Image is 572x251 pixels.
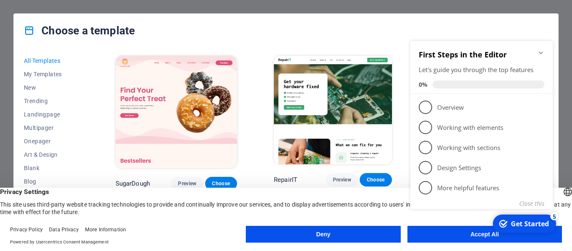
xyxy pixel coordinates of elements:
[30,109,131,118] p: Working with sections
[24,148,79,161] button: Art & Design
[24,151,79,158] span: Art & Design
[333,176,351,183] span: Preview
[3,124,146,144] li: Design Settings
[3,144,146,164] li: More helpful features
[116,179,150,188] p: SugarDough
[12,47,26,54] span: 0%
[86,181,149,199] div: Get Started 5 items remaining, 0% complete
[366,176,385,183] span: Choose
[24,178,79,185] span: Blog
[274,176,297,184] p: RepairIT
[30,69,131,78] p: Overview
[24,24,135,37] h4: Choose a template
[24,124,79,131] span: Multipager
[178,180,196,187] span: Preview
[24,81,79,94] button: New
[212,180,230,187] span: Choose
[24,161,79,175] button: Blank
[205,177,237,190] button: Choose
[3,104,146,124] li: Working with sections
[24,98,79,104] span: Trending
[24,54,79,67] button: All Templates
[24,175,79,188] button: Blog
[24,135,79,148] button: Onepager
[24,121,79,135] button: Multipager
[131,16,137,22] div: Minimize checklist
[3,83,146,104] li: Working with elements
[12,16,137,26] h2: First Steps in the Editor
[24,138,79,145] span: Onepager
[30,89,131,98] p: Working with elements
[30,150,131,158] p: More helpful features
[360,173,392,186] button: Choose
[24,84,79,91] span: New
[24,111,79,118] span: Landingpage
[143,178,152,186] div: 5
[24,108,79,121] button: Landingpage
[326,173,358,186] button: Preview
[171,177,203,190] button: Preview
[24,94,79,108] button: Trending
[24,165,79,171] span: Blank
[24,71,79,78] span: My Templates
[24,57,79,64] span: All Templates
[30,129,131,138] p: Design Settings
[3,63,146,83] li: Overview
[116,56,237,168] img: SugarDough
[274,56,392,164] img: RepairIT
[24,67,79,81] button: My Templates
[12,31,137,40] div: Let's guide you through the top features
[112,166,137,173] button: Close this
[104,185,142,194] div: Get Started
